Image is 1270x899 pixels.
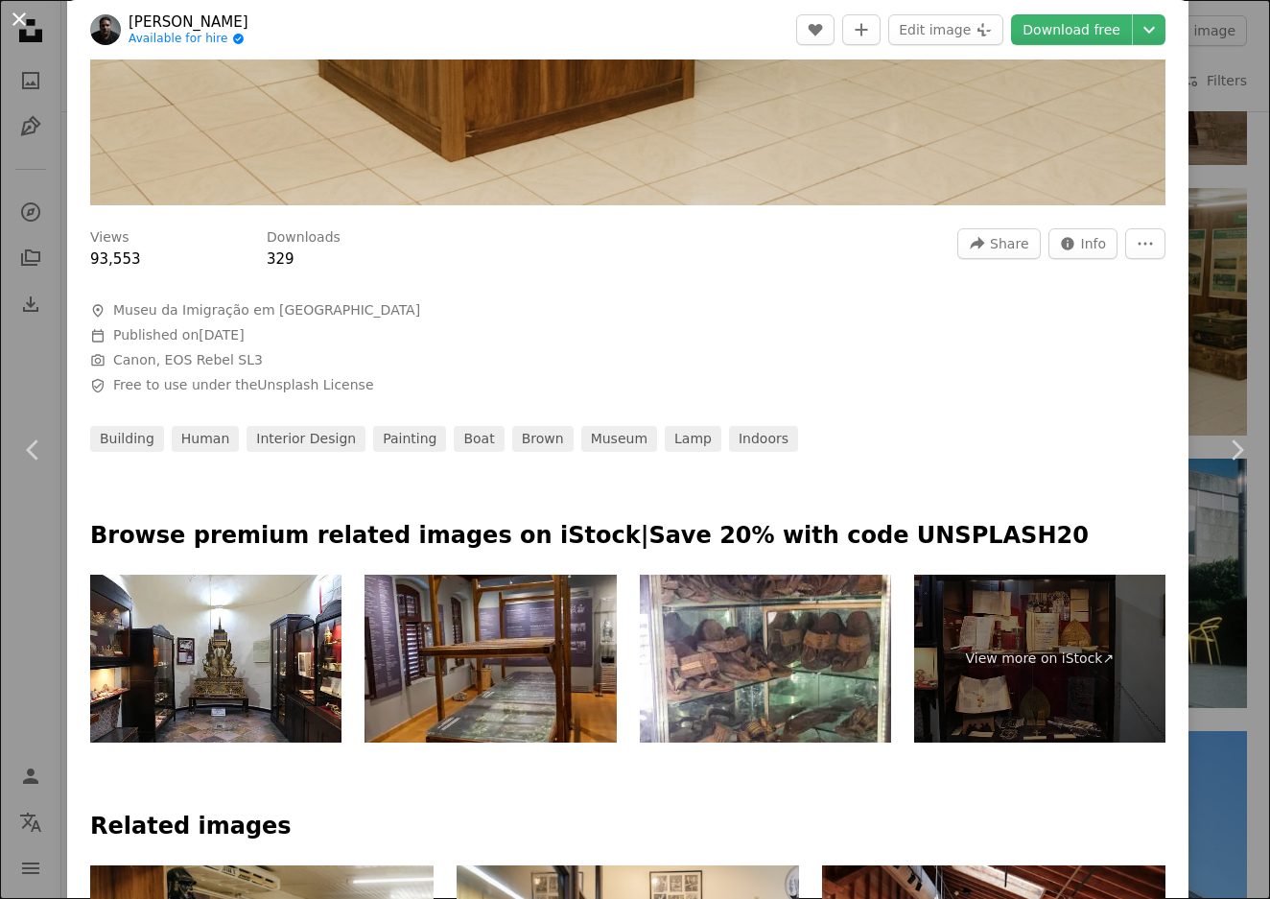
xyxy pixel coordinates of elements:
span: Info [1081,229,1107,258]
img: Sericulture step by step silk production process [365,575,616,743]
button: Canon, EOS Rebel SL3 [113,351,263,370]
a: interior design [247,426,365,453]
span: Share [990,229,1028,258]
a: brown [512,426,574,453]
h4: Related images [90,812,1165,842]
a: boat [454,426,504,453]
img: Go to Kawê Rodrigues's profile [90,14,121,45]
a: Unsplash License [257,377,373,392]
a: indoors [729,426,798,453]
button: Like [796,14,835,45]
h3: Downloads [267,228,341,248]
span: Published on [113,327,245,343]
button: Add to Collection [842,14,881,45]
img: Cathedral of Saint Vincent de Paul [90,575,341,743]
span: 93,553 [90,250,141,268]
p: Browse premium related images on iStock | Save 20% with code UNSPLASH20 [90,521,1165,552]
button: Choose download size [1133,14,1165,45]
button: Share this image [957,228,1040,259]
a: Next [1203,358,1270,542]
a: Download free [1011,14,1132,45]
span: 329 [267,250,294,268]
a: human [172,426,240,453]
button: More Actions [1125,228,1165,259]
a: lamp [665,426,721,453]
a: painting [373,426,446,453]
a: Available for hire [129,32,248,47]
span: Free to use under the [113,376,374,395]
button: Edit image [888,14,1003,45]
a: museum [581,426,657,453]
img: Footwears kept in Vetoba temple in Aravali, Shiroda [640,575,891,743]
h3: Views [90,228,129,248]
a: View more on iStock↗ [914,575,1165,743]
a: building [90,426,164,453]
span: Museu da Imigração em [GEOGRAPHIC_DATA] [113,301,420,320]
a: [PERSON_NAME] [129,12,248,32]
button: Stats about this image [1048,228,1118,259]
time: April 21, 2024 at 5:32:41 AM PDT [199,327,244,343]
